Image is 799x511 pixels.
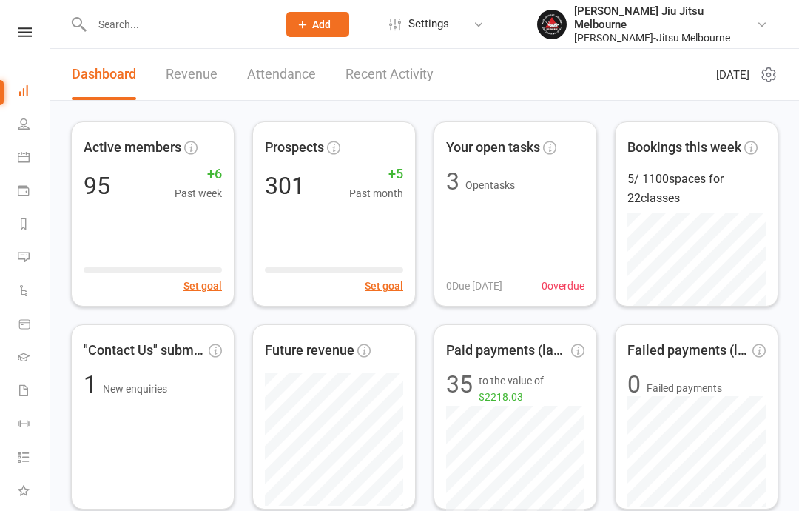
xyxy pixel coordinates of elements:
a: Dashboard [72,49,136,100]
span: Prospects [265,137,324,158]
div: 95 [84,174,110,198]
a: Payments [18,176,51,209]
div: 0 [627,373,641,396]
span: 0 Due [DATE] [446,278,502,294]
span: Future revenue [265,340,354,361]
span: +5 [349,164,403,185]
span: Paid payments (last 7d) [446,340,568,361]
span: New enquiries [103,383,167,395]
a: Revenue [166,49,218,100]
span: +6 [175,164,222,185]
div: [PERSON_NAME] Jiu Jitsu Melbourne [574,4,756,31]
div: 5 / 1100 spaces for 22 classes [627,170,766,207]
span: Your open tasks [446,137,540,158]
span: Failed payments (last 30d) [627,340,749,361]
a: Dashboard [18,76,51,109]
span: Bookings this week [627,137,741,158]
span: Settings [408,7,449,41]
a: Attendance [247,49,316,100]
span: Past week [175,185,222,201]
a: Product Sales [18,309,51,342]
span: 1 [84,370,103,398]
a: Recent Activity [345,49,434,100]
button: Set goal [183,278,222,294]
div: [PERSON_NAME]-Jitsu Melbourne [574,31,756,44]
span: "Contact Us" submissions [84,340,206,361]
div: 35 [446,373,473,406]
span: 0 overdue [542,278,584,294]
input: Search... [87,14,267,35]
div: 301 [265,174,305,198]
a: Calendar [18,142,51,176]
span: Failed payments [647,380,722,396]
span: to the value of [479,373,584,406]
button: Set goal [365,278,403,294]
button: Add [286,12,349,37]
span: Add [312,19,331,30]
span: $2218.03 [479,391,523,403]
a: What's New [18,475,51,509]
div: 3 [446,170,459,193]
span: [DATE] [716,66,749,84]
a: People [18,109,51,142]
img: thumb_image1713526366.png [537,10,567,39]
span: Open tasks [465,179,515,191]
a: Reports [18,209,51,242]
span: Past month [349,185,403,201]
span: Active members [84,137,181,158]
